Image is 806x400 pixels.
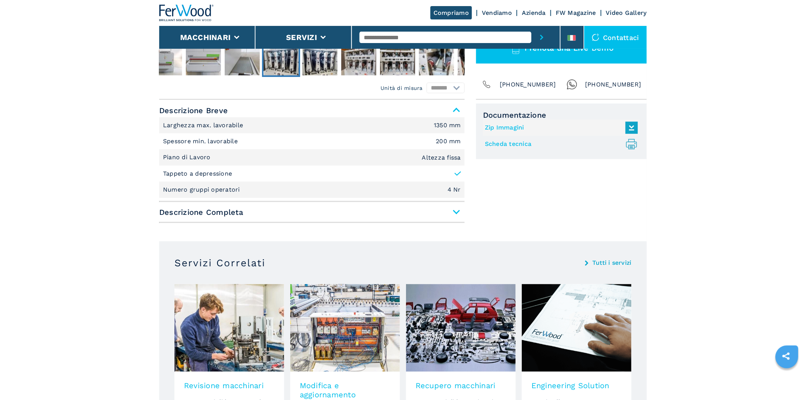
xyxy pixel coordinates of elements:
p: Piano di Lavoro [163,153,213,162]
img: Whatsapp [567,79,577,90]
img: 5c26172ac10a36edc0709b719e1fb9dd [380,48,415,75]
em: Unità di misura [381,84,423,92]
button: Go to Slide 8 [340,46,378,77]
a: Scheda tecnica [485,138,634,150]
h3: Revisione macchinari [184,381,275,390]
h3: Recupero macchinari [416,381,506,390]
em: 4 Nr [448,187,461,193]
img: ae97bdec610a70738ffcd1a9a0f54ff2 [341,48,376,75]
button: Go to Slide 10 [417,46,456,77]
div: Descrizione Breve [159,117,465,198]
button: Go to Slide 9 [379,46,417,77]
button: Go to Slide 4 [184,46,222,77]
iframe: Chat [774,366,800,394]
button: Servizi [286,33,317,42]
img: image [290,284,400,372]
em: Altezza fissa [422,155,461,161]
img: Phone [481,79,492,90]
img: Ferwood [159,5,214,21]
button: Go to Slide 11 [456,46,494,77]
span: [PHONE_NUMBER] [500,79,556,90]
a: Azienda [522,9,546,16]
img: dea0b160b06de987df076bc288db02f7 [147,48,182,75]
button: Go to Slide 6 [262,46,300,77]
a: sharethis [777,347,796,366]
button: Go to Slide 5 [223,46,261,77]
img: image [406,284,516,372]
span: [PHONE_NUMBER] [585,79,641,90]
button: submit-button [531,26,552,49]
a: Compriamo [430,6,472,19]
span: Documentazione [483,110,640,120]
img: image [174,284,284,372]
h3: Servizi Correlati [174,257,265,269]
span: Descrizione Breve [159,104,465,117]
button: Macchinari [180,33,231,42]
a: Vendiamo [482,9,512,16]
img: 70831c24ff84e2f273f2c074152247de [302,48,337,75]
p: Numero gruppi operatori [163,186,242,194]
a: Video Gallery [606,9,647,16]
a: FW Magazine [556,9,596,16]
img: 4a8cc8d259a8c21861ce1ff9917edce5 [419,48,454,75]
button: Go to Slide 3 [146,46,184,77]
span: Descrizione Completa [159,205,465,219]
img: 0fa784183b41aff827a7377a937ffa04 [225,48,260,75]
button: Go to Slide 7 [301,46,339,77]
h3: Engineering Solution [531,381,622,390]
p: Larghezza max. lavorabile [163,121,245,130]
p: Spessore min. lavorabile [163,137,240,146]
nav: Thumbnail Navigation [68,46,373,77]
img: 4fc1cd7e5da49431a97e42a830b7e6f2 [186,48,221,75]
a: Zip Immagini [485,122,634,134]
a: Tutti i servizi [592,260,632,266]
em: 1350 mm [434,122,461,128]
img: image [522,284,632,372]
p: Tappeto a depressione [163,170,232,178]
img: 6bac10c7dd12738d2933638c8fa38a12 [458,48,493,75]
em: 200 mm [436,138,461,144]
div: Contattaci [584,26,647,49]
img: Contattaci [592,34,600,41]
img: 2951fcef26ee5363ac09c193238f5d30 [264,48,299,75]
